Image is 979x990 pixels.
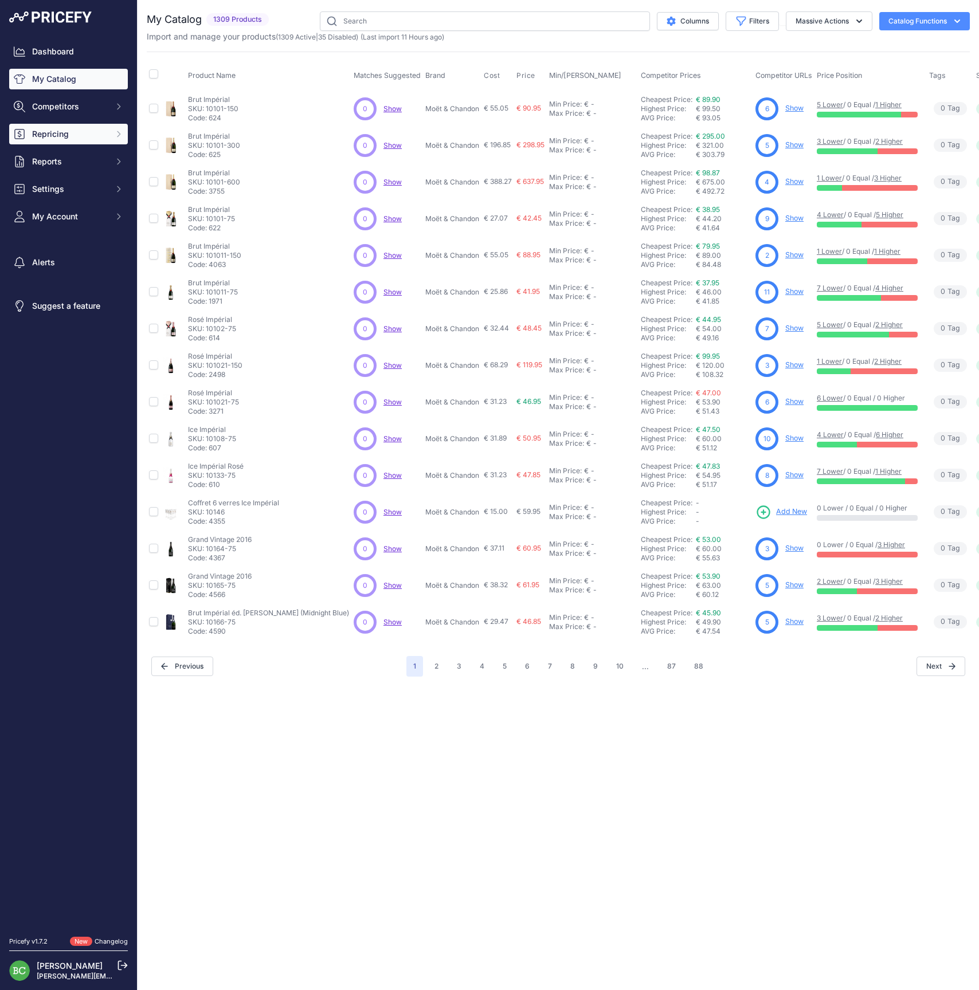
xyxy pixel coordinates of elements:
button: Price [516,71,538,80]
p: SKU: 10102-75 [188,324,236,333]
a: Show [785,214,804,222]
span: Tag [934,102,967,115]
a: Show [383,434,402,443]
p: Moët & Chandon [425,178,479,187]
button: Columns [657,12,719,30]
p: Code: 1971 [188,297,238,306]
a: € 47.83 [696,462,720,470]
div: AVG Price: [641,223,696,233]
span: Show [383,471,402,480]
button: Go to page 4 [473,656,491,677]
p: Brut Impérial [188,205,235,214]
span: Add New [776,506,807,517]
a: Cheapest Price: [641,352,692,360]
button: Settings [9,179,128,199]
a: Show [785,580,804,589]
p: SKU: 10101-600 [188,178,240,187]
p: / 0 Equal / [817,247,918,256]
button: Go to page 87 [660,656,683,677]
span: ( | ) [276,33,358,41]
div: € [586,292,591,301]
div: Highest Price: [641,178,696,187]
a: Add New [755,504,807,520]
div: Highest Price: [641,324,696,333]
span: € 25.86 [484,287,508,296]
p: Code: 625 [188,150,240,159]
div: - [589,320,594,329]
p: / 0 Equal / [817,137,918,146]
a: Cheapest Price: [641,572,692,580]
a: Show [785,397,804,406]
a: 1309 Active [278,33,316,41]
div: - [589,136,594,146]
div: - [589,173,594,182]
span: 0 [941,250,945,261]
a: Show [785,177,804,186]
span: 0 [941,103,945,114]
a: Show [383,178,402,186]
p: / 0 Equal / [817,174,918,183]
a: 3 Lower [817,137,843,146]
a: Cheapest Price: [641,278,692,287]
span: € 88.95 [516,250,541,259]
span: 0 [941,176,945,187]
div: € [586,182,591,191]
a: Dashboard [9,41,128,62]
a: 1 Lower [817,357,842,366]
a: Show [785,140,804,149]
a: € 98.87 [696,168,720,177]
a: Cheapest Price: [641,242,692,250]
div: Highest Price: [641,251,696,260]
button: Massive Actions [786,11,872,31]
a: Cheapest Price: [641,388,692,397]
span: € 321.00 [696,141,724,150]
p: / 0 Equal / [817,100,918,109]
a: 4 Higher [875,284,903,292]
a: 2 Higher [875,614,903,622]
p: SKU: 10101-300 [188,141,240,150]
a: Show [785,470,804,479]
a: Show [383,214,402,223]
a: Cheapest Price: [641,498,692,507]
div: € [584,210,589,219]
a: 1 Higher [875,467,902,476]
a: Show [785,544,804,552]
div: € 303.79 [696,150,751,159]
a: 2 Lower [817,577,843,586]
div: AVG Price: [641,297,696,306]
span: 0 [363,177,367,187]
a: Cheapest Price: [641,462,692,470]
div: € [584,173,589,182]
span: My Account [32,211,107,222]
div: AVG Price: [641,150,696,159]
div: € 93.05 [696,113,751,123]
a: € 47.00 [696,388,721,397]
span: Price Position [817,71,862,80]
button: Go to page 9 [586,656,605,677]
span: € 55.05 [484,250,508,259]
a: [PERSON_NAME][EMAIL_ADDRESS][DOMAIN_NAME][PERSON_NAME] [37,972,270,980]
a: € 79.95 [696,242,720,250]
p: Code: 624 [188,113,238,123]
div: Min Price: [549,173,582,182]
span: € 196.85 [484,140,511,149]
p: Brut Impérial [188,132,240,141]
span: 0 [363,214,367,224]
button: Go to page 5 [496,656,514,677]
a: Show [383,141,402,150]
a: Alerts [9,252,128,273]
a: Show [383,508,402,516]
span: Show [383,544,402,553]
span: 0 [363,324,367,334]
div: € 492.72 [696,187,751,196]
div: - [591,256,597,265]
a: Show [383,288,402,296]
div: Highest Price: [641,141,696,150]
a: € 53.90 [696,572,720,580]
span: € 41.95 [516,287,540,296]
a: Show [383,251,402,260]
